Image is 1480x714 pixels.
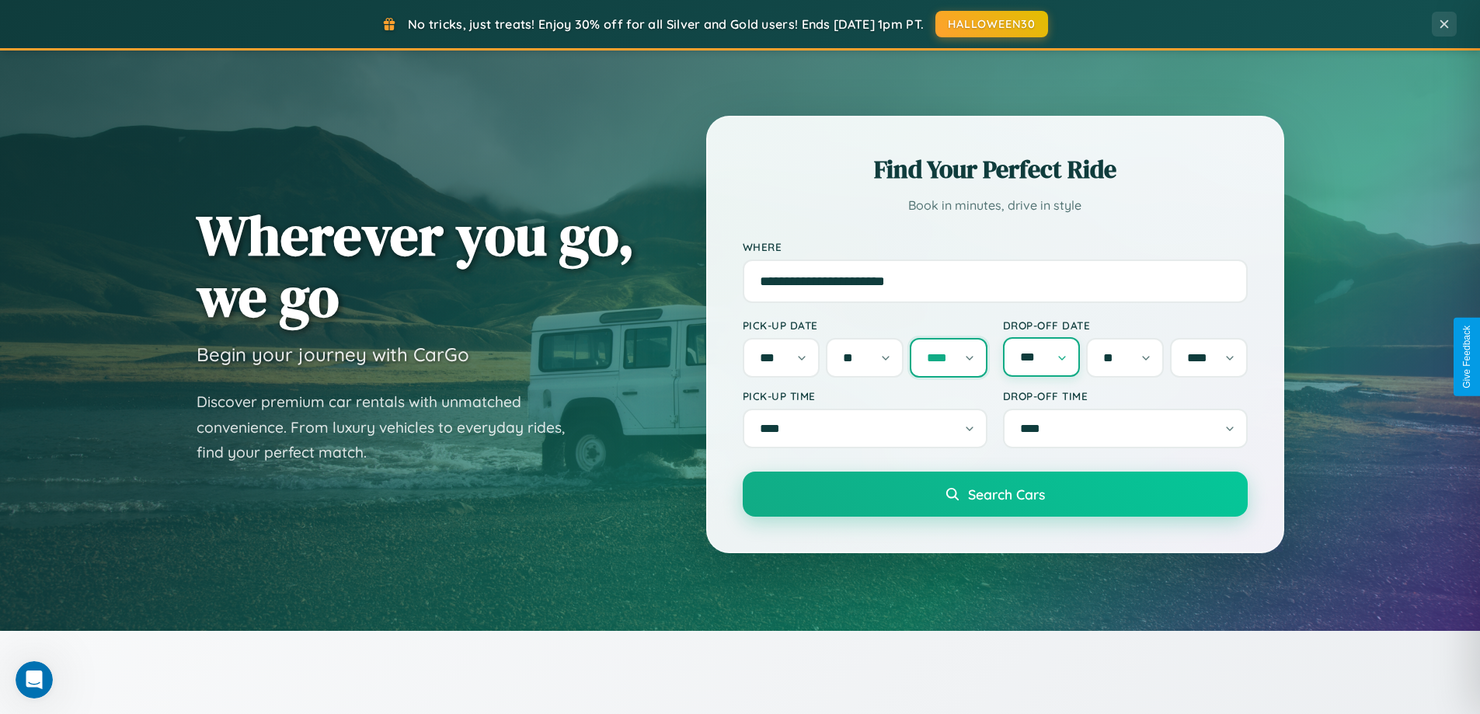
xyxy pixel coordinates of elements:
h3: Begin your journey with CarGo [197,343,469,366]
span: No tricks, just treats! Enjoy 30% off for all Silver and Gold users! Ends [DATE] 1pm PT. [408,16,924,32]
label: Drop-off Time [1003,389,1248,402]
label: Pick-up Date [743,319,987,332]
button: HALLOWEEN30 [935,11,1048,37]
span: Search Cars [968,486,1045,503]
button: Search Cars [743,472,1248,517]
h2: Find Your Perfect Ride [743,152,1248,186]
p: Book in minutes, drive in style [743,194,1248,217]
h1: Wherever you go, we go [197,204,635,327]
div: Give Feedback [1461,326,1472,388]
p: Discover premium car rentals with unmatched convenience. From luxury vehicles to everyday rides, ... [197,389,585,465]
iframe: Intercom live chat [16,661,53,698]
label: Drop-off Date [1003,319,1248,332]
label: Pick-up Time [743,389,987,402]
label: Where [743,240,1248,253]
